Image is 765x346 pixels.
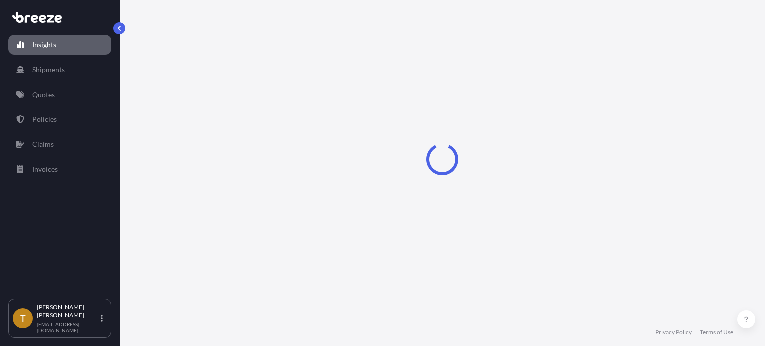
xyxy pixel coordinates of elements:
p: Invoices [32,164,58,174]
a: Insights [8,35,111,55]
p: [EMAIL_ADDRESS][DOMAIN_NAME] [37,321,99,333]
p: Quotes [32,90,55,100]
a: Invoices [8,159,111,179]
p: Claims [32,139,54,149]
p: Insights [32,40,56,50]
span: T [20,313,26,323]
a: Policies [8,110,111,129]
a: Privacy Policy [655,328,692,336]
a: Quotes [8,85,111,105]
p: [PERSON_NAME] [PERSON_NAME] [37,303,99,319]
a: Shipments [8,60,111,80]
a: Claims [8,134,111,154]
a: Terms of Use [700,328,733,336]
p: Policies [32,115,57,124]
p: Shipments [32,65,65,75]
